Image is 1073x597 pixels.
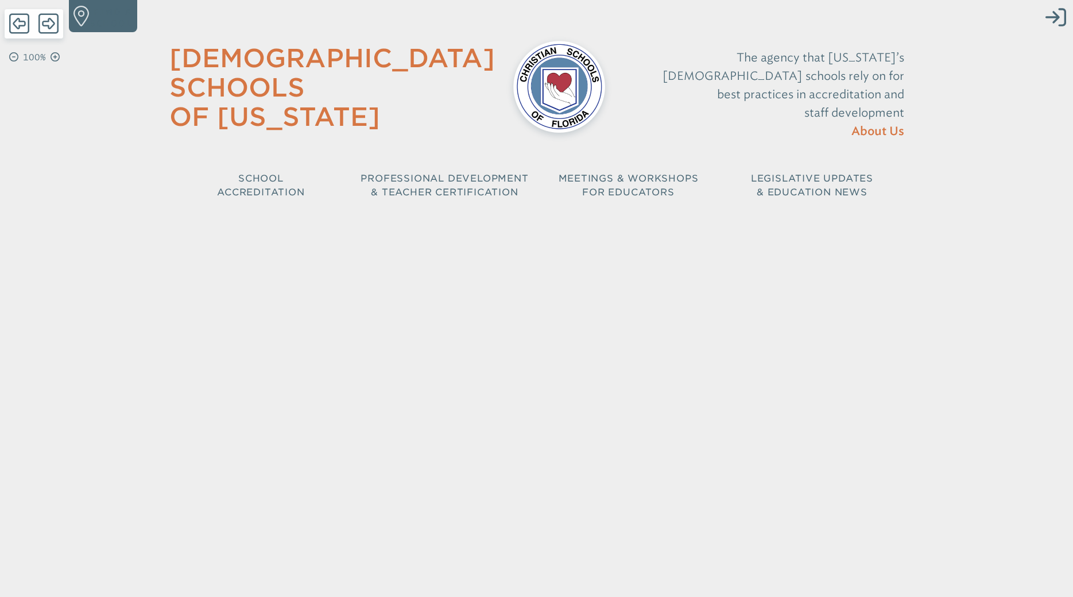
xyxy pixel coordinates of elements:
[169,43,495,132] a: [DEMOGRAPHIC_DATA] Schools of [US_STATE]
[663,51,904,120] span: The agency that [US_STATE]’s [DEMOGRAPHIC_DATA] schools rely on for best practices in accreditati...
[751,173,873,198] span: Legislative Updates & Education News
[361,173,528,198] span: Professional Development & Teacher Certification
[851,126,904,137] span: About Us
[513,41,605,133] img: csf-logo-web-colors.png
[21,51,48,64] p: 100%
[559,173,699,198] span: Meetings & Workshops for Educators
[38,12,59,35] span: Forward
[217,173,304,198] span: School Accreditation
[9,12,29,35] span: Back
[90,6,133,29] p: Find a school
